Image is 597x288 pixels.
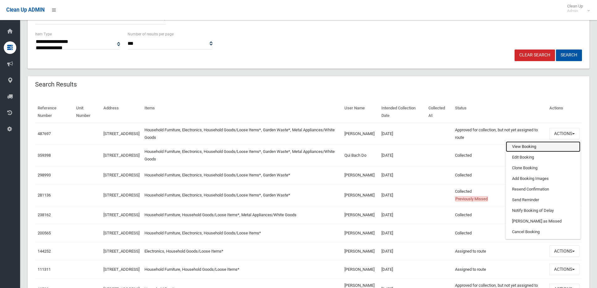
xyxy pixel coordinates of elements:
[142,260,342,279] td: Household Furniture, Household Goods/Loose Items*
[547,101,582,123] th: Actions
[142,242,342,260] td: Electronics, Household Goods/Loose Items*
[567,8,583,13] small: Admin
[342,123,379,145] td: [PERSON_NAME]
[453,224,547,242] td: Collected
[453,166,547,184] td: Collected
[342,242,379,260] td: [PERSON_NAME]
[38,212,51,217] a: 238162
[455,196,488,202] span: Previously Missed
[453,260,547,279] td: Assigned to route
[506,152,580,163] a: Edit Booking
[101,101,142,123] th: Address
[142,166,342,184] td: Household Furniture, Electronics, Household Goods/Loose Items*, Garden Waste*
[342,206,379,224] td: [PERSON_NAME]
[28,78,84,91] header: Search Results
[6,7,45,13] span: Clean Up ADMIN
[515,50,555,61] a: Clear Search
[342,184,379,206] td: [PERSON_NAME]
[38,193,51,197] a: 281136
[342,224,379,242] td: [PERSON_NAME]
[103,153,139,158] a: [STREET_ADDRESS]
[453,144,547,166] td: Collected
[379,144,426,166] td: [DATE]
[38,267,51,272] a: 111311
[342,144,379,166] td: Qui Bach Do
[35,31,52,38] label: Item Type
[549,128,579,139] button: Actions
[549,264,579,275] button: Actions
[564,4,589,13] span: Clean Up
[506,195,580,205] a: Send Reminder
[103,249,139,254] a: [STREET_ADDRESS]
[38,231,51,235] a: 200565
[379,101,426,123] th: Intended Collection Date
[103,231,139,235] a: [STREET_ADDRESS]
[379,206,426,224] td: [DATE]
[342,260,379,279] td: [PERSON_NAME]
[379,224,426,242] td: [DATE]
[506,205,580,216] a: Notify Booking of Delay
[342,166,379,184] td: [PERSON_NAME]
[38,153,51,158] a: 359398
[379,242,426,260] td: [DATE]
[453,206,547,224] td: Collected
[426,101,452,123] th: Collected At
[128,31,174,38] label: Number of results per page
[506,216,580,227] a: [PERSON_NAME] as Missed
[74,101,101,123] th: Unit Number
[142,144,342,166] td: Household Furniture, Electronics, Household Goods/Loose Items*, Garden Waste*, Metal Appliances/W...
[103,267,139,272] a: [STREET_ADDRESS]
[38,249,51,254] a: 144252
[103,131,139,136] a: [STREET_ADDRESS]
[506,227,580,237] a: Cancel Booking
[342,101,379,123] th: User Name
[453,101,547,123] th: Status
[556,50,582,61] button: Search
[453,184,547,206] td: Collected
[35,101,74,123] th: Reference Number
[142,123,342,145] td: Household Furniture, Electronics, Household Goods/Loose Items*, Garden Waste*, Metal Appliances/W...
[142,184,342,206] td: Household Furniture, Electronics, Household Goods/Loose Items*, Garden Waste*
[142,101,342,123] th: Items
[453,123,547,145] td: Approved for collection, but not yet assigned to route
[549,245,579,257] button: Actions
[379,166,426,184] td: [DATE]
[38,131,51,136] a: 487697
[506,184,580,195] a: Resend Confirmation
[506,141,580,152] a: View Booking
[103,212,139,217] a: [STREET_ADDRESS]
[453,242,547,260] td: Assigned to route
[103,193,139,197] a: [STREET_ADDRESS]
[103,173,139,177] a: [STREET_ADDRESS]
[142,224,342,242] td: Household Furniture, Electronics, Household Goods/Loose Items*
[379,123,426,145] td: [DATE]
[142,206,342,224] td: Household Furniture, Household Goods/Loose Items*, Metal Appliances/White Goods
[506,173,580,184] a: Add Booking Images
[379,184,426,206] td: [DATE]
[38,173,51,177] a: 298993
[506,163,580,173] a: Clone Booking
[379,260,426,279] td: [DATE]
